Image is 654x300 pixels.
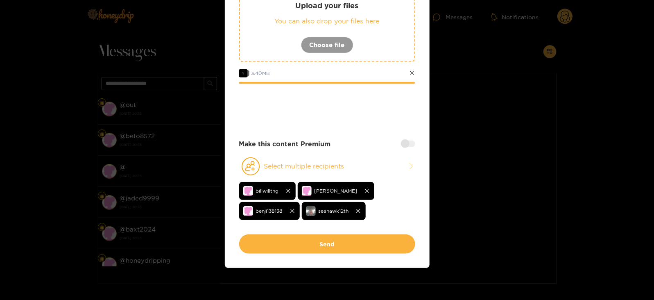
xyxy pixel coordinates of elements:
span: [PERSON_NAME] [315,186,358,195]
p: Upload your files [256,1,398,10]
button: Select multiple recipients [239,157,415,176]
span: 1 [239,69,247,77]
img: no-avatar.png [302,186,312,196]
button: Send [239,234,415,254]
img: 8a4e8-img_3262.jpeg [306,206,316,216]
span: billwillthg [256,186,279,195]
img: no-avatar.png [243,186,253,196]
p: You can also drop your files here [256,16,398,26]
span: 3.40 MB [251,70,270,76]
span: seahawk12th [319,206,349,216]
strong: Make this content Premium [239,139,331,149]
span: benji138138 [256,206,283,216]
button: Choose file [301,37,353,53]
img: no-avatar.png [243,206,253,216]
